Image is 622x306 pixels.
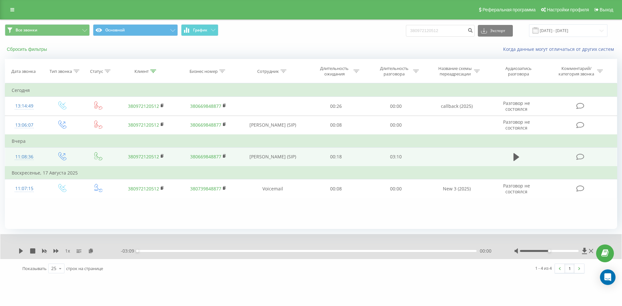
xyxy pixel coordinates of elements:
[377,66,411,77] div: Длительность разговора
[190,153,221,160] a: 380669848877
[600,7,613,12] span: Выход
[535,265,552,271] div: 1 - 4 из 4
[503,183,530,195] span: Разговор не состоялся
[257,69,279,74] div: Сотрудник
[239,179,306,198] td: Voicemail
[190,186,221,192] a: 380739848877
[93,24,178,36] button: Основной
[128,153,159,160] a: 380972120512
[438,66,472,77] div: Название схемы переадресации
[136,250,139,252] div: Accessibility label
[503,46,617,52] a: Когда данные могут отличаться от других систем
[547,7,589,12] span: Настройки профиля
[306,179,366,198] td: 00:08
[600,269,616,285] div: Open Intercom Messenger
[190,69,218,74] div: Бизнес номер
[482,7,536,12] span: Реферальная программа
[5,166,617,179] td: Воскресенье, 17 Августа 2025
[121,248,137,254] span: - 03:09
[5,46,50,52] button: Сбросить фильтры
[565,264,574,273] a: 1
[51,265,56,272] div: 25
[548,250,550,252] div: Accessibility label
[12,182,37,195] div: 11:07:15
[134,69,149,74] div: Клиент
[503,100,530,112] span: Разговор не состоялся
[5,135,617,148] td: Вчера
[239,147,306,166] td: [PERSON_NAME] (SIP)
[90,69,103,74] div: Статус
[306,116,366,135] td: 00:08
[5,84,617,97] td: Сегодня
[12,119,37,131] div: 13:06:07
[190,122,221,128] a: 380669848877
[193,28,207,32] span: График
[480,248,491,254] span: 00:00
[558,66,595,77] div: Комментарий/категория звонка
[66,266,103,271] span: строк на странице
[366,179,425,198] td: 00:00
[406,25,475,37] input: Поиск по номеру
[366,147,425,166] td: 03:10
[11,69,36,74] div: Дата звонка
[426,97,488,116] td: callback (2025)
[12,151,37,163] div: 11:08:36
[65,248,70,254] span: 1 x
[22,266,47,271] span: Показывать
[503,119,530,131] span: Разговор не состоялся
[426,179,488,198] td: New 3 (2025)
[366,116,425,135] td: 00:00
[128,122,159,128] a: 380972120512
[190,103,221,109] a: 380669848877
[239,116,306,135] td: [PERSON_NAME] (SIP)
[50,69,72,74] div: Тип звонка
[366,97,425,116] td: 00:00
[16,28,37,33] span: Все звонки
[5,24,90,36] button: Все звонки
[498,66,540,77] div: Аудиозапись разговора
[317,66,352,77] div: Длительность ожидания
[12,100,37,112] div: 13:14:49
[181,24,218,36] button: График
[128,186,159,192] a: 380972120512
[306,147,366,166] td: 00:18
[478,25,513,37] button: Экспорт
[306,97,366,116] td: 00:26
[128,103,159,109] a: 380972120512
